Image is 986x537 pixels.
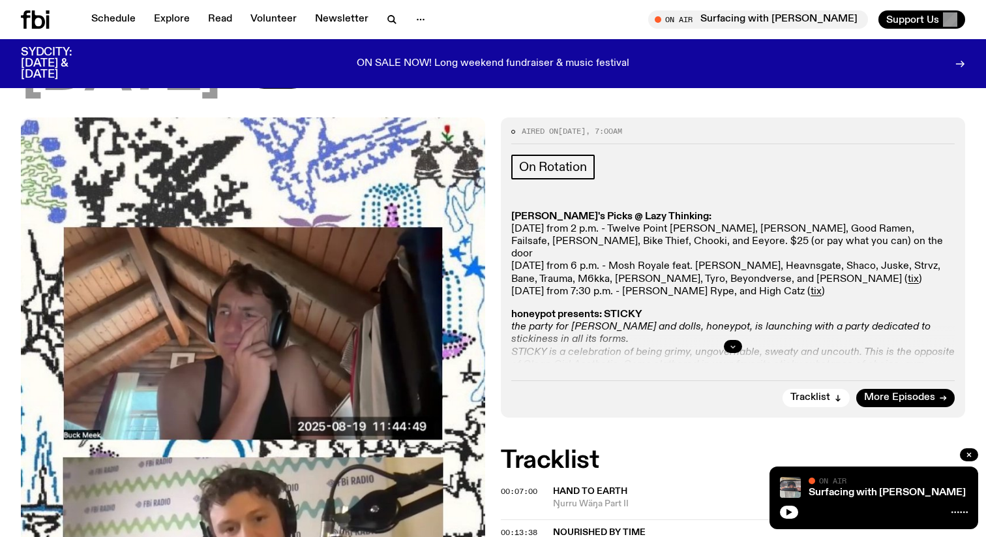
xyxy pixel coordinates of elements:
[809,487,966,498] a: Surfacing with [PERSON_NAME]
[790,393,830,403] span: Tracklist
[501,529,537,536] button: 00:13:38
[200,10,240,29] a: Read
[522,126,558,136] span: Aired on
[307,10,376,29] a: Newsletter
[501,486,537,497] span: 00:07:00
[586,126,622,136] span: , 7:00am
[811,286,822,297] a: tix
[864,393,935,403] span: More Episodes
[553,498,851,510] span: Ŋurru Wäŋa Part II
[511,322,931,345] em: the party for [PERSON_NAME] and dolls, honeypot, is launching with a party dedicated to stickines...
[146,10,198,29] a: Explore
[511,211,711,222] strong: [PERSON_NAME]'s Picks @ Lazy Thinking:
[886,14,939,25] span: Support Us
[878,10,965,29] button: Support Us
[648,10,868,29] button: On AirSurfacing with [PERSON_NAME]
[501,488,537,495] button: 00:07:00
[511,211,955,298] p: [DATE] from 2 p.m. - Twelve Point [PERSON_NAME], [PERSON_NAME], Good Ramen, Failsafe, [PERSON_NAM...
[501,449,965,472] h2: Tracklist
[357,58,629,70] p: ON SALE NOW! Long weekend fundraiser & music festival
[908,274,919,284] a: tix
[511,155,595,179] a: On Rotation
[511,309,642,320] strong: honeypot presents: STICKY
[819,476,846,485] span: On Air
[553,528,646,537] span: Nourished By Time
[519,160,587,174] span: On Rotation
[21,47,104,80] h3: SYDCITY: [DATE] & [DATE]
[783,389,850,407] button: Tracklist
[558,126,586,136] span: [DATE]
[243,10,305,29] a: Volunteer
[553,487,627,496] span: Hand to Earth
[856,389,955,407] a: More Episodes
[83,10,143,29] a: Schedule
[21,43,220,102] span: [DATE]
